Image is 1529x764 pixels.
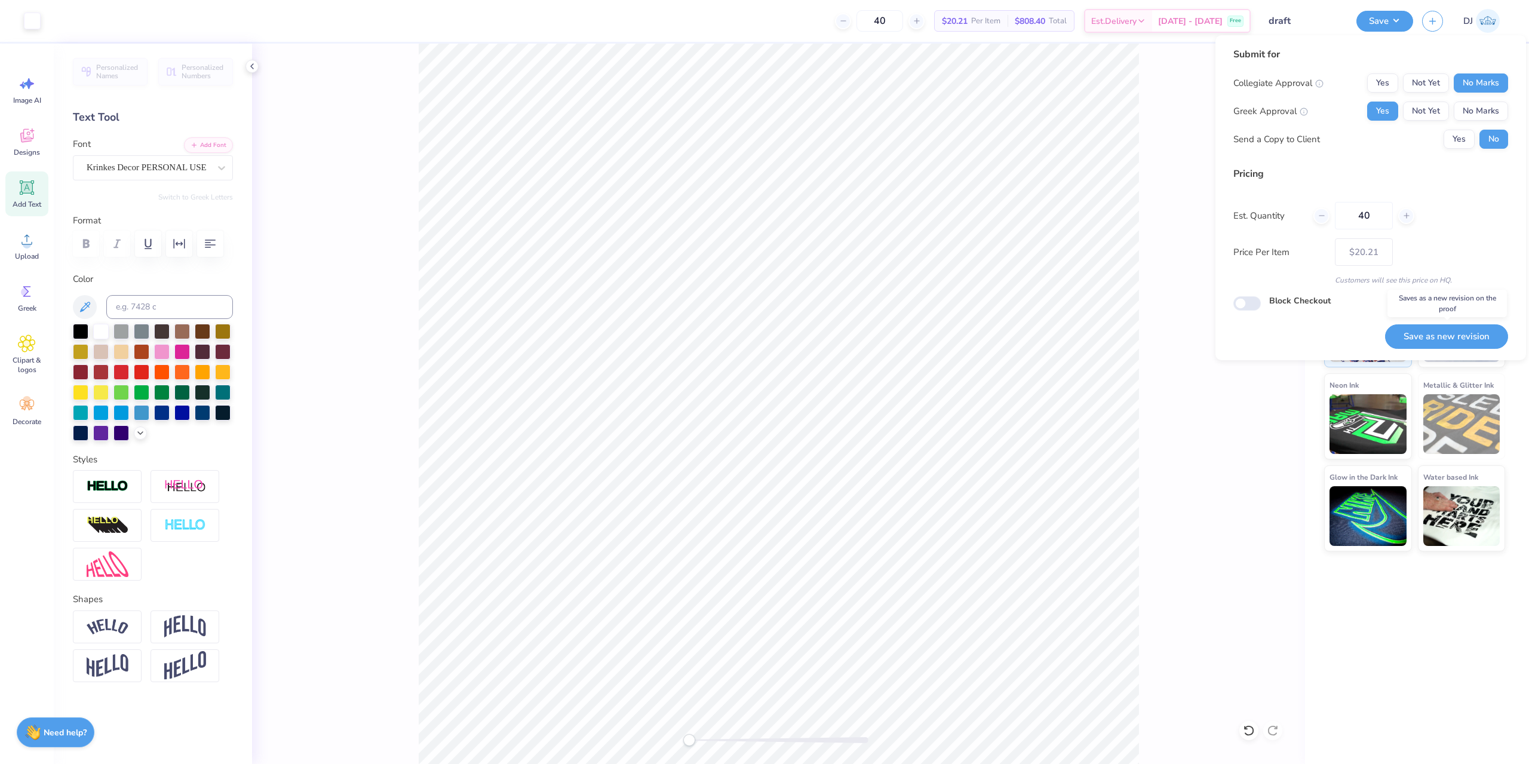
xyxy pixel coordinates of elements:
[1335,202,1393,229] input: – –
[184,137,233,153] button: Add Font
[856,10,903,32] input: – –
[1356,11,1413,32] button: Save
[1330,471,1398,483] span: Glow in the Dark Ink
[1233,133,1320,146] div: Send a Copy to Client
[1158,15,1223,27] span: [DATE] - [DATE]
[971,15,1000,27] span: Per Item
[1403,73,1449,93] button: Not Yet
[1423,471,1478,483] span: Water based Ink
[1230,17,1241,25] span: Free
[1423,379,1494,391] span: Metallic & Glitter Ink
[15,251,39,261] span: Upload
[1387,290,1507,317] div: Saves as a new revision on the proof
[1385,324,1508,349] button: Save as new revision
[1015,15,1045,27] span: $808.40
[73,137,91,151] label: Font
[158,192,233,202] button: Switch to Greek Letters
[1269,294,1331,307] label: Block Checkout
[1233,105,1308,118] div: Greek Approval
[87,619,128,635] img: Arc
[1233,275,1508,286] div: Customers will see this price on HQ.
[164,479,206,494] img: Shadow
[18,303,36,313] span: Greek
[1454,102,1508,121] button: No Marks
[1423,486,1500,546] img: Water based Ink
[87,516,128,535] img: 3D Illusion
[1260,9,1347,33] input: Untitled Design
[158,58,233,85] button: Personalized Numbers
[73,593,103,606] label: Shapes
[13,200,41,209] span: Add Text
[1423,394,1500,454] img: Metallic & Glitter Ink
[1476,9,1500,33] img: Danyl Jon Ferrer
[1233,167,1508,181] div: Pricing
[13,96,41,105] span: Image AI
[1330,486,1407,546] img: Glow in the Dark Ink
[14,148,40,157] span: Designs
[106,295,233,319] input: e.g. 7428 c
[1367,102,1398,121] button: Yes
[1233,47,1508,62] div: Submit for
[13,417,41,427] span: Decorate
[1233,246,1326,259] label: Price Per Item
[164,615,206,638] img: Arch
[87,551,128,577] img: Free Distort
[1330,379,1359,391] span: Neon Ink
[1463,14,1473,28] span: DJ
[1479,130,1508,149] button: No
[164,651,206,680] img: Rise
[1454,73,1508,93] button: No Marks
[1049,15,1067,27] span: Total
[164,518,206,532] img: Negative Space
[1458,9,1505,33] a: DJ
[73,58,148,85] button: Personalized Names
[73,272,233,286] label: Color
[1403,102,1449,121] button: Not Yet
[1444,130,1475,149] button: Yes
[182,63,226,80] span: Personalized Numbers
[87,480,128,493] img: Stroke
[73,453,97,467] label: Styles
[1367,73,1398,93] button: Yes
[7,355,47,375] span: Clipart & logos
[73,109,233,125] div: Text Tool
[96,63,140,80] span: Personalized Names
[1091,15,1137,27] span: Est. Delivery
[683,734,695,746] div: Accessibility label
[44,727,87,738] strong: Need help?
[1233,76,1324,90] div: Collegiate Approval
[1233,209,1304,223] label: Est. Quantity
[73,214,233,228] label: Format
[1330,394,1407,454] img: Neon Ink
[942,15,968,27] span: $20.21
[87,654,128,677] img: Flag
